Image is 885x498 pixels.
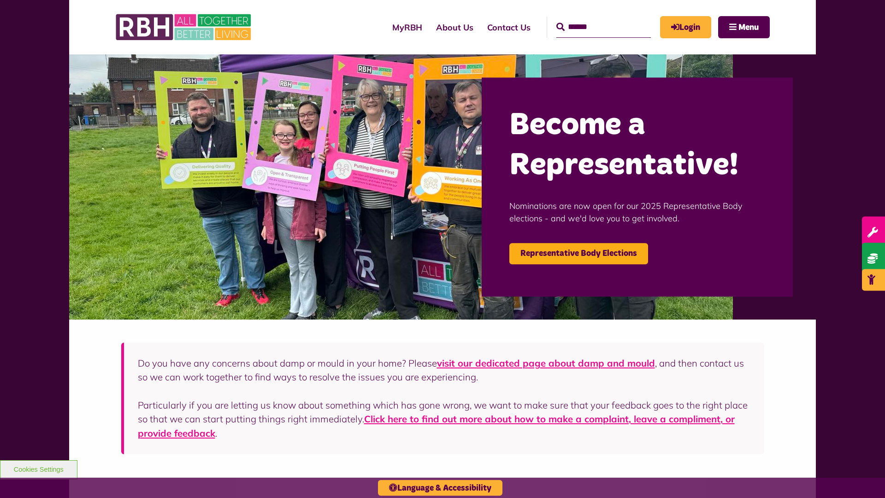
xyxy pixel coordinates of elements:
button: Language & Accessibility [378,480,502,496]
a: Click here to find out more about how to make a complaint, leave a compliment, or provide feedback [138,413,735,439]
p: Nominations are now open for our 2025 Representative Body elections - and we'd love you to get in... [509,186,765,238]
button: Navigation [718,16,770,38]
a: Contact Us [480,14,537,41]
a: MyRBH [660,16,711,38]
p: Do you have any concerns about damp or mould in your home? Please , and then contact us so we can... [138,356,750,385]
a: Representative Body Elections [509,243,648,264]
img: RBH [115,9,254,45]
a: MyRBH [385,14,429,41]
p: Particularly if you are letting us know about something which has gone wrong, we want to make sur... [138,398,750,440]
a: visit our dedicated page about damp and mould [437,357,655,369]
h2: Become a Representative! [509,105,765,186]
iframe: Netcall Web Assistant for live chat [844,456,885,498]
a: About Us [429,14,480,41]
img: Image (22) [69,54,733,320]
span: Menu [738,24,759,32]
